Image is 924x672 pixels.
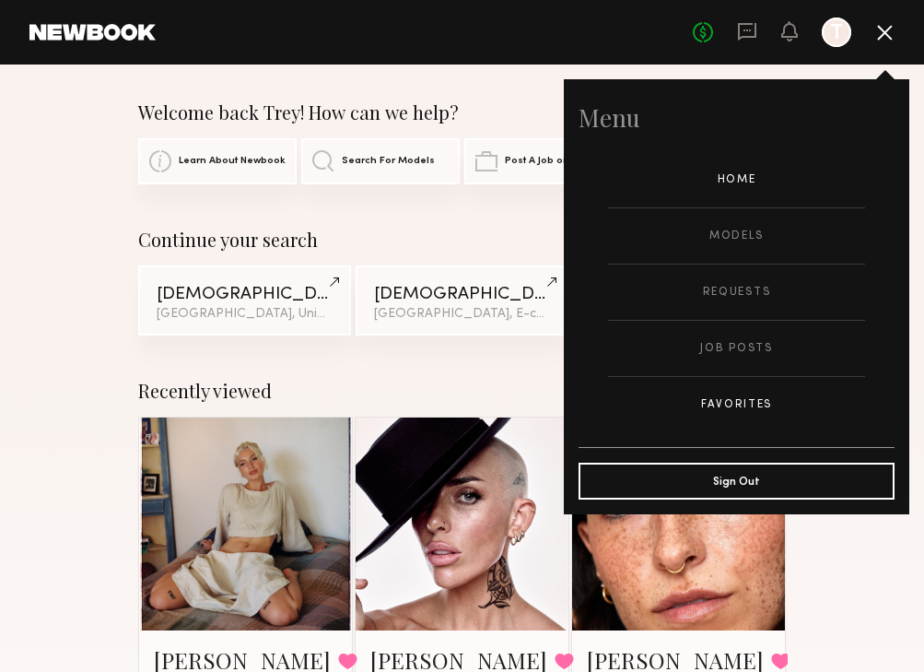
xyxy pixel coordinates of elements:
[608,265,865,320] a: Requests
[608,152,865,207] a: Home
[157,286,333,303] div: [DEMOGRAPHIC_DATA] Models
[579,463,895,500] button: Sign Out
[138,380,787,402] div: Recently viewed
[138,101,787,124] div: Welcome back Trey! How can we help?
[138,138,297,184] a: Learn About Newbook
[464,138,623,184] a: Post A Job or Casting
[608,208,865,264] a: Models
[608,377,865,432] a: Favorites
[608,321,865,376] a: Job Posts
[505,156,607,167] span: Post A Job or Casting
[374,308,550,321] div: [GEOGRAPHIC_DATA], E-comm category
[138,229,787,251] div: Continue your search
[301,138,460,184] a: Search For Models
[157,308,333,321] div: [GEOGRAPHIC_DATA], Unique category
[138,265,351,336] a: [DEMOGRAPHIC_DATA] Models[GEOGRAPHIC_DATA], Unique category
[179,156,286,167] span: Learn About Newbook
[356,265,568,336] a: [DEMOGRAPHIC_DATA] Models[GEOGRAPHIC_DATA], E-comm category
[342,156,435,167] span: Search For Models
[822,18,851,47] a: T
[374,286,550,303] div: [DEMOGRAPHIC_DATA] Models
